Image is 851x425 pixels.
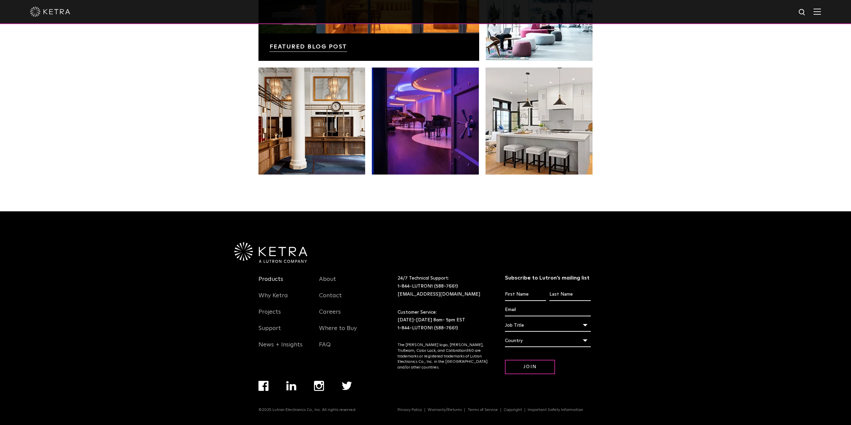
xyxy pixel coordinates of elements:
img: Hamburger%20Nav.svg [814,8,821,15]
a: 1-844-LUTRON1 (588-7661) [398,284,458,289]
a: Where to Buy [319,325,357,340]
div: Country [505,334,591,347]
p: ©2025 Lutron Electronics Co., Inc. All rights reserved. [258,408,356,412]
img: facebook [258,381,269,391]
input: First Name [505,288,546,301]
a: Important Safety Information [525,408,586,412]
img: linkedin [286,381,297,391]
a: About [319,276,336,291]
p: Customer Service: [DATE]-[DATE] 8am- 5pm EST [398,309,488,332]
img: twitter [342,382,352,390]
img: Ketra-aLutronCo_White_RGB [234,242,307,263]
div: Navigation Menu [398,408,593,412]
div: Navigation Menu [319,275,370,356]
a: Products [258,276,283,291]
a: Terms of Service [465,408,501,412]
a: Why Ketra [258,292,288,307]
h3: Subscribe to Lutron’s mailing list [505,275,591,282]
a: News + Insights [258,341,303,356]
img: ketra-logo-2019-white [30,7,70,17]
input: Join [505,360,555,374]
a: [EMAIL_ADDRESS][DOMAIN_NAME] [398,292,480,297]
a: Privacy Policy [395,408,425,412]
img: search icon [798,8,807,17]
div: Navigation Menu [258,275,309,356]
a: 1-844-LUTRON1 (588-7661) [398,326,458,330]
p: 24/7 Technical Support: [398,275,488,298]
a: Projects [258,308,281,324]
p: The [PERSON_NAME] logo, [PERSON_NAME], TruBeam, Color Lock, and Calibration360 are trademarks or ... [398,342,488,370]
img: instagram [314,381,324,391]
input: Last Name [549,288,591,301]
div: Job Title [505,319,591,332]
a: Careers [319,308,341,324]
div: Navigation Menu [258,381,370,408]
a: Copyright [501,408,525,412]
a: Contact [319,292,342,307]
input: Email [505,304,591,316]
a: Support [258,325,281,340]
a: Warranty/Returns [425,408,465,412]
a: FAQ [319,341,331,356]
